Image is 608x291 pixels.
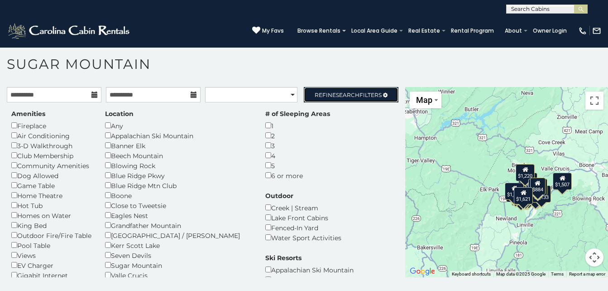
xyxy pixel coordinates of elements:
a: About [500,24,527,37]
div: $1,220 [516,164,535,181]
div: Fenced-In Yard [265,223,341,233]
span: My Favs [262,27,284,35]
div: Homes on Water [11,210,91,220]
div: Fireplace [11,121,91,131]
button: Keyboard shortcuts [452,271,491,277]
div: Any [105,121,252,131]
label: Location [105,109,134,118]
div: Views [11,250,91,260]
button: Change map style [410,92,441,108]
img: White-1-2.png [7,22,132,40]
div: 6 or more [265,170,330,180]
div: Kerr Scott Lake [105,240,252,250]
div: Grandfather Mountain [105,220,252,230]
div: King Bed [11,220,91,230]
div: Game Table [11,180,91,190]
span: Map [416,95,432,105]
a: RefineSearchFilters [304,87,398,102]
div: Home Theatre [11,190,91,200]
img: mail-regular-white.png [592,26,601,35]
span: Refine Filters [315,92,382,98]
span: Search [336,92,359,98]
div: Blowing Rock [105,160,252,170]
div: Outdoor Fire/Fire Table [11,230,91,240]
div: Valle Crucis [105,270,252,280]
div: 4 [265,150,330,160]
div: Dog Allowed [11,170,91,180]
div: Pool Table [11,240,91,250]
div: Community Amenities [11,160,91,170]
div: $884 [530,178,546,195]
a: Open this area in Google Maps (opens a new window) [407,266,437,277]
div: Blue Ridge Pkwy [105,170,252,180]
div: Gigabit Internet [11,270,91,280]
div: [GEOGRAPHIC_DATA] / [PERSON_NAME] [105,230,252,240]
a: Browse Rentals [293,24,345,37]
label: Ski Resorts [265,253,302,262]
div: Boone [105,190,252,200]
a: Local Area Guide [347,24,402,37]
a: Owner Login [528,24,571,37]
div: Lake Front Cabins [265,213,341,223]
div: Air Conditioning [11,131,91,141]
label: Amenities [11,109,45,118]
label: Outdoor [265,191,293,200]
div: [GEOGRAPHIC_DATA] [265,275,354,285]
div: Blue Ridge Mtn Club [105,180,252,190]
div: Beech Mountain [105,150,252,160]
a: Rental Program [446,24,498,37]
div: Banner Elk [105,141,252,150]
div: $1,507 [553,173,572,190]
div: Eagles Nest [105,210,252,220]
div: Seven Devils [105,250,252,260]
button: Map camera controls [585,248,603,267]
div: Club Membership [11,150,91,160]
div: Close to Tweetsie [105,200,252,210]
label: # of Sleeping Areas [265,109,330,118]
div: Water Sport Activities [265,233,341,242]
div: 1 [265,121,330,131]
span: Map data ©2025 Google [496,272,546,276]
a: My Favs [252,26,284,35]
div: EV Charger [11,260,91,270]
img: phone-regular-white.png [578,26,587,35]
div: 2 [265,131,330,141]
div: Sugar Mountain [105,260,252,270]
a: Report a map error [569,272,605,276]
div: 5 [265,160,330,170]
div: 3 [265,141,330,150]
div: Appalachian Ski Mountain [265,265,354,275]
a: Terms (opens in new tab) [551,272,564,276]
button: Toggle fullscreen view [585,92,603,110]
div: Creek | Stream [265,203,341,213]
div: 3-D Walkthrough [11,141,91,150]
a: Real Estate [404,24,445,37]
img: Google [407,266,437,277]
div: Appalachian Ski Mountain [105,131,252,141]
div: $1,757 [505,183,524,200]
div: Hot Tub [11,200,91,210]
div: $1,621 [514,187,533,204]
